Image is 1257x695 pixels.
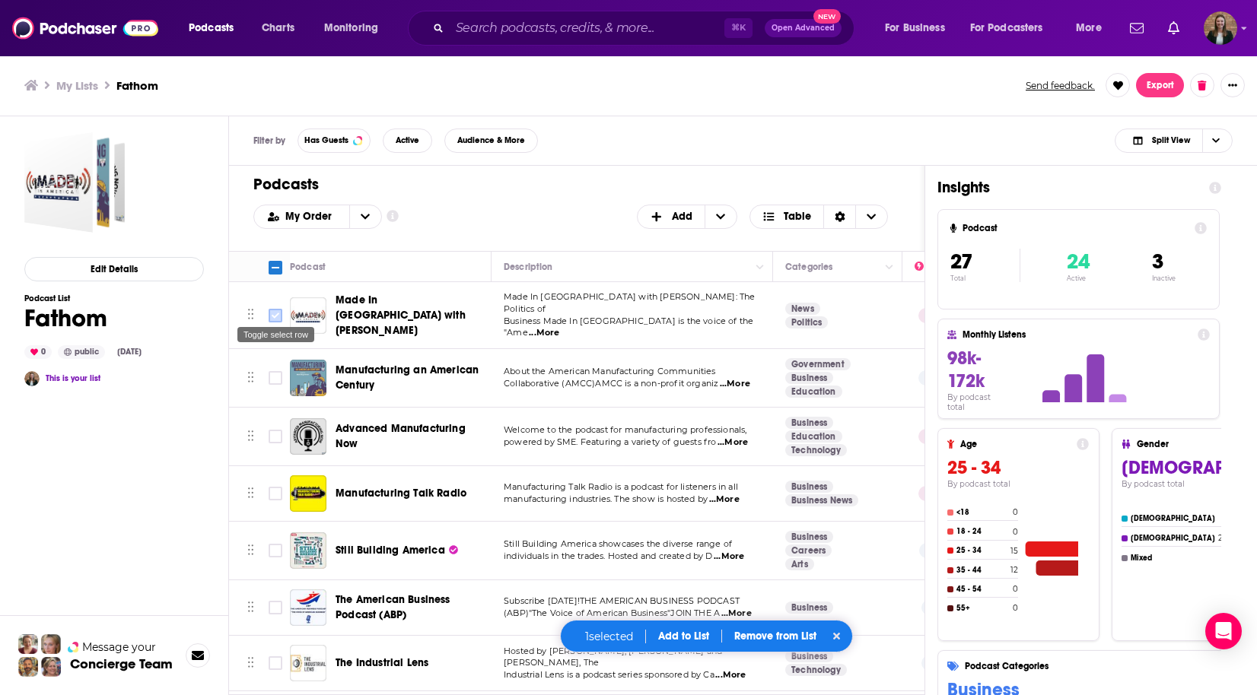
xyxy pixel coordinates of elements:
[921,655,939,671] p: 2
[504,646,722,668] span: Hosted by [PERSON_NAME], [PERSON_NAME] and [PERSON_NAME], The
[785,372,833,384] a: Business
[918,486,941,501] p: 37
[290,589,326,626] img: The American Business Podcast (ABP)
[1013,584,1018,594] h4: 0
[720,378,750,390] span: ...More
[1010,565,1018,575] h4: 12
[785,544,832,557] a: Careers
[1013,527,1018,537] h4: 0
[504,316,753,338] span: Business Made In [GEOGRAPHIC_DATA] is the voice of the "Ame
[785,664,847,676] a: Technology
[18,657,38,677] img: Jon Profile
[1162,15,1185,41] a: Show notifications dropdown
[336,363,479,392] span: Manufacturing an American Century
[253,175,888,194] h1: Podcasts
[947,392,1010,412] h4: By podcast total
[444,129,538,153] button: Audience & More
[749,205,889,229] button: Choose View
[246,425,256,448] button: Move
[269,371,282,385] span: Toggle select row
[396,136,419,144] span: Active
[254,211,349,222] button: open menu
[956,566,1007,575] h4: 35 - 44
[246,539,256,562] button: Move
[1220,73,1245,97] button: Show More Button
[262,17,294,39] span: Charts
[963,329,1191,340] h4: Monthly Listens
[269,309,282,322] span: Toggle select row
[504,538,732,549] span: Still Building America showcases the diverse range of
[298,129,371,153] button: Has Guests
[785,303,820,315] a: News
[349,205,381,228] button: open menu
[290,418,326,455] a: Advanced Manufacturing Now
[246,596,256,619] button: Move
[1131,514,1222,523] h4: [DEMOGRAPHIC_DATA]
[237,327,314,342] div: Toggle select row
[785,531,833,543] a: Business
[1204,11,1237,45] img: User Profile
[1131,554,1220,563] h4: Mixed
[785,494,858,506] a: Business News
[290,360,326,396] img: Manufacturing an American Century
[823,205,855,228] div: Sort Direction
[947,456,1089,479] h3: 25 - 34
[24,132,125,233] span: Fathom
[387,209,399,224] a: Show additional information
[336,544,445,557] span: Still Building America
[336,363,486,393] a: Manufacturing an American Century
[12,14,158,43] img: Podchaser - Follow, Share and Rate Podcasts
[56,78,98,93] h3: My Lists
[965,661,1245,671] h4: Podcast Categories
[290,475,326,512] img: Manufacturing Talk Radio
[46,373,100,383] a: This is your list
[336,421,486,452] a: Advanced Manufacturing Now
[290,297,326,334] a: Made In America with Rich Roffman
[285,211,337,222] span: My Order
[269,487,282,500] span: Toggle select row
[24,294,148,303] h3: Podcast List
[41,634,61,654] img: Jules Profile
[189,17,234,39] span: Podcasts
[1115,129,1233,153] button: Choose View
[1131,534,1215,543] h4: [DEMOGRAPHIC_DATA]
[246,304,256,327] button: Move
[24,371,40,386] img: Katie Burns
[1021,79,1099,92] button: Send feedback.
[246,652,256,674] button: Move
[336,656,428,669] span: The Industrial Lens
[963,223,1189,233] h4: Podcast
[637,205,737,229] button: + Add
[269,656,282,670] span: Toggle select row
[785,650,833,662] a: Business
[304,136,348,144] span: Has Guests
[1152,275,1176,282] p: Inactive
[956,585,1010,594] h4: 45 - 54
[956,527,1010,536] h4: 18 - 24
[383,129,432,153] button: Active
[111,346,148,358] div: [DATE]
[269,430,282,443] span: Toggle select row
[504,378,718,389] span: Collaborative (AMCC)AMCC is a non-profit organiz
[246,367,256,389] button: Move
[504,366,716,376] span: About the American Manufacturing Communities
[336,593,450,621] span: The American Business Podcast (ABP)
[178,16,253,40] button: open menu
[785,558,814,570] a: Arts
[721,608,752,620] span: ...More
[529,327,559,339] span: ...More
[1067,249,1090,275] span: 24
[252,16,304,40] a: Charts
[960,16,1065,40] button: open menu
[24,257,204,281] button: Edit Details
[880,259,899,277] button: Column Actions
[947,347,985,392] span: 98k-172k
[714,551,744,563] span: ...More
